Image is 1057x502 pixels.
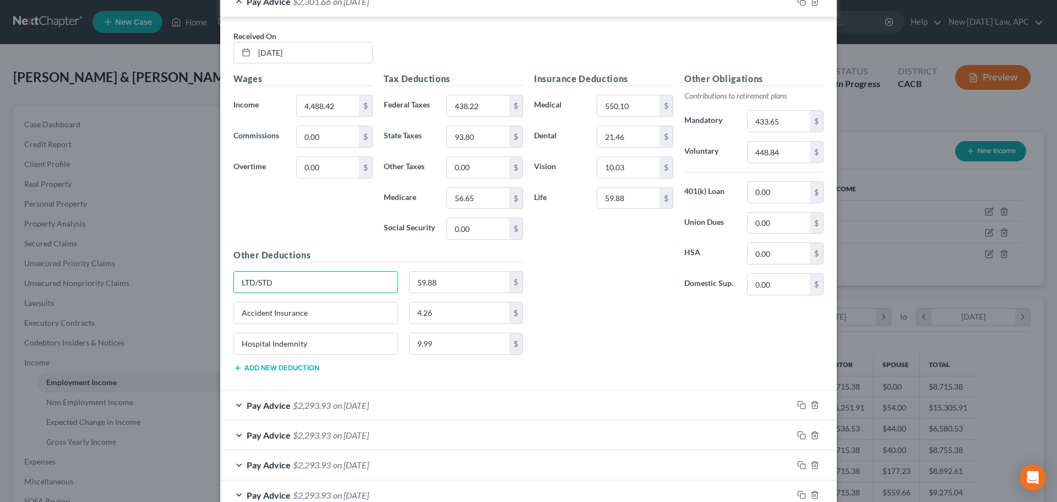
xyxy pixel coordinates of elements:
input: 0.00 [748,111,810,132]
label: Medicare [378,187,441,209]
label: Voluntary [679,141,742,163]
span: $2,293.93 [293,460,331,470]
div: $ [359,157,372,178]
label: Commissions [228,126,291,148]
input: 0.00 [447,188,509,209]
div: $ [660,157,673,178]
input: 0.00 [410,303,510,323]
span: Pay Advice [247,400,291,411]
div: $ [810,182,823,203]
button: Add new deduction [233,364,319,373]
span: $2,293.93 [293,490,331,500]
div: $ [509,272,522,293]
h5: Other Deductions [233,249,523,262]
div: Open Intercom Messenger [1020,465,1046,491]
h5: Wages [233,72,373,86]
input: 0.00 [447,218,509,239]
div: $ [810,274,823,295]
input: 0.00 [410,333,510,354]
h5: Tax Deductions [384,72,523,86]
input: Specify... [234,272,397,293]
div: $ [509,188,522,209]
h5: Insurance Deductions [534,72,673,86]
div: $ [660,188,673,209]
h5: Other Obligations [684,72,824,86]
div: $ [509,157,522,178]
p: Contributions to retirement plans [684,90,824,101]
label: Dental [528,126,591,148]
label: 401(k) Loan [679,181,742,203]
span: on [DATE] [333,400,369,411]
div: $ [509,95,522,116]
span: Pay Advice [247,490,291,500]
input: 0.00 [447,157,509,178]
input: 0.00 [447,95,509,116]
div: $ [509,333,522,354]
span: Income [233,100,259,109]
label: HSA [679,242,742,265]
div: $ [810,111,823,132]
input: 0.00 [748,274,810,295]
label: Domestic Sup. [679,273,742,295]
label: Life [528,187,591,209]
span: Pay Advice [247,430,291,440]
div: $ [660,95,673,116]
label: State Taxes [378,126,441,148]
input: 0.00 [597,126,660,147]
span: on [DATE] [333,490,369,500]
input: 0.00 [748,142,810,163]
label: Federal Taxes [378,95,441,117]
div: $ [810,243,823,264]
div: $ [810,142,823,163]
input: 0.00 [597,95,660,116]
input: MM/DD/YYYY [254,42,372,63]
span: $2,293.93 [293,400,331,411]
label: Mandatory [679,110,742,132]
input: 0.00 [748,182,810,203]
input: 0.00 [447,126,509,147]
div: $ [509,303,522,323]
div: $ [509,218,522,239]
input: 0.00 [748,213,810,234]
span: $2,293.93 [293,430,331,440]
input: 0.00 [297,95,359,116]
label: Union Dues [679,212,742,234]
label: Other Taxes [378,156,441,179]
label: Medical [528,95,591,117]
label: Overtime [228,156,291,179]
input: 0.00 [410,272,510,293]
input: 0.00 [597,188,660,209]
input: 0.00 [597,157,660,178]
input: Specify... [234,333,397,354]
div: $ [359,126,372,147]
span: Pay Advice [247,460,291,470]
div: $ [660,126,673,147]
div: $ [509,126,522,147]
input: 0.00 [297,157,359,178]
div: $ [359,95,372,116]
div: $ [810,213,823,234]
input: 0.00 [297,126,359,147]
span: Received On [233,31,276,41]
input: Specify... [234,303,397,323]
input: 0.00 [748,243,810,264]
span: on [DATE] [333,430,369,440]
label: Vision [528,156,591,179]
span: on [DATE] [333,460,369,470]
label: Social Security [378,218,441,240]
